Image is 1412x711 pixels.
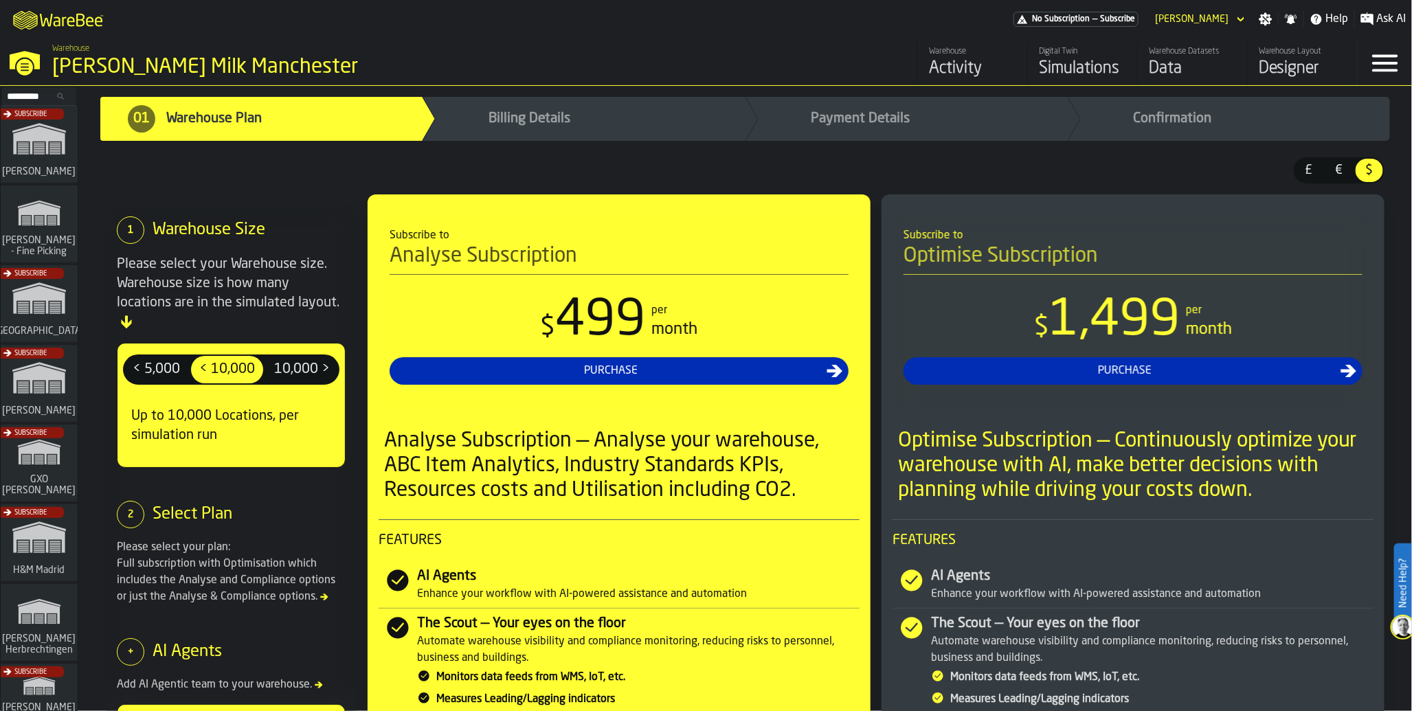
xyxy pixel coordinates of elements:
div: Add AI Agentic team to your warehouse. [117,677,346,693]
label: Need Help? [1396,545,1411,622]
div: Simulations [1039,58,1126,80]
span: 1,499 [1049,297,1180,346]
div: AI Agents [417,567,860,586]
h4: Analyse Subscription [390,244,849,275]
div: Please select your plan: Full subscription with Optimisation which includes the Analyse and Compl... [117,539,346,605]
div: AI Agents [931,567,1374,586]
div: Analyse Subscription — Analyse your warehouse, ABC Item Analytics, Industry Standards KPIs, Resou... [384,429,860,503]
label: button-toggle-Menu [1358,41,1412,85]
a: link-to-/wh/i/baca6aa3-d1fc-43c0-a604-2a1c9d5db74d/simulations [1,425,78,504]
div: Up to 10,000 Locations, per simulation run [123,396,339,456]
span: Billing Details [489,109,570,128]
span: — [1092,14,1097,24]
div: thumb [266,356,338,383]
span: Features [379,531,860,550]
div: Monitors data feeds from WMS, IoT, etc. [950,669,1374,686]
a: link-to-/wh/i/b09612b5-e9f1-4a3a-b0a4-784729d61419/pricing/ [1013,12,1139,27]
label: button-toggle-Notifications [1279,12,1303,26]
span: 10,000 > [269,359,335,381]
div: Measures Leading/Lagging indicators [436,691,860,708]
span: £ [1298,161,1320,179]
div: thumb [1325,159,1353,182]
a: link-to-/wh/i/b09612b5-e9f1-4a3a-b0a4-784729d61419/simulations [1027,41,1137,85]
div: Purchase [909,363,1341,379]
a: link-to-/wh/i/1653e8cc-126b-480f-9c47-e01e76aa4a88/simulations [1,345,78,425]
label: button-switch-multi-10,000 > [265,354,339,385]
span: No Subscription [1032,14,1090,24]
span: Features [893,531,1374,550]
span: Warehouse Plan [166,109,262,128]
div: Measures Leading/Lagging indicators [950,691,1374,708]
div: Warehouse Layout [1259,47,1346,56]
div: Activity [929,58,1016,80]
span: Subscribe [14,668,47,676]
div: month [1186,319,1232,341]
div: Designer [1259,58,1346,80]
div: per [1186,302,1202,319]
div: Data [1149,58,1236,80]
div: thumb [1356,159,1383,182]
div: Menu Subscription [1013,12,1139,27]
span: $ [1034,314,1049,341]
span: Confirmation [1134,109,1212,128]
div: Automate warehouse visibility and compliance monitoring, reducing risks to personnel, business an... [417,633,860,666]
div: Automate warehouse visibility and compliance monitoring, reducing risks to personnel, business an... [931,633,1374,666]
div: thumb [124,356,188,383]
nav: Progress [78,86,1412,152]
div: Select Plan [153,504,232,526]
button: button-Purchase [390,357,849,385]
a: link-to-/wh/i/b5402f52-ce28-4f27-b3d4-5c6d76174849/simulations [1,265,78,345]
button: button-Purchase [904,357,1363,385]
div: Optimise Subscription — Continuously optimize your warehouse with AI, make better decisions with ... [898,429,1374,503]
span: $ [1358,161,1380,179]
div: Enhance your workflow with AI-powered assistance and automation [931,586,1374,602]
label: button-toggle-Settings [1253,12,1278,26]
a: link-to-/wh/i/0438fb8c-4a97-4a5b-bcc6-2889b6922db0/simulations [1,504,78,584]
span: Subscribe [1100,14,1135,24]
div: DropdownMenuValue-Ana Milicic [1150,11,1248,27]
span: Help [1326,11,1349,27]
a: link-to-/wh/i/b09612b5-e9f1-4a3a-b0a4-784729d61419/designer [1247,41,1357,85]
span: 499 [556,297,647,346]
div: Please select your Warehouse size. Warehouse size is how many locations are in the simulated layout. [117,255,346,332]
div: 2 [117,501,144,528]
span: € [1328,161,1350,179]
label: button-switch-multi-< 5,000 [123,354,190,385]
div: Digital Twin [1039,47,1126,56]
a: link-to-/wh/i/b09612b5-e9f1-4a3a-b0a4-784729d61419/feed/ [917,41,1027,85]
div: per [652,302,668,319]
label: button-switch-multi-£ [1294,157,1324,183]
a: link-to-/wh/i/48cbecf7-1ea2-4bc9-a439-03d5b66e1a58/simulations [1,185,78,265]
span: 01 [133,109,150,128]
div: 1 [117,216,144,244]
span: Payment Details [811,109,910,128]
span: Subscribe [14,509,47,517]
span: < 5,000 [127,359,186,381]
div: [PERSON_NAME] Milk Manchester [52,55,423,80]
span: 03 [778,109,795,128]
div: DropdownMenuValue-Ana Milicic [1155,14,1229,25]
span: 04 [1101,109,1117,128]
label: button-toggle-Ask AI [1355,11,1412,27]
div: month [652,319,698,341]
div: The Scout — Your eyes on the floor [931,614,1374,633]
div: Monitors data feeds from WMS, IoT, etc. [436,669,860,686]
div: Enhance your workflow with AI-powered assistance and automation [417,586,860,602]
div: thumb [191,356,263,383]
div: The Scout — Your eyes on the floor [417,614,860,633]
div: Warehouse Size [153,219,265,241]
span: Subscribe [14,429,47,437]
a: link-to-/wh/i/f0a6b354-7883-413a-84ff-a65eb9c31f03/simulations [1,584,78,664]
h4: Optimise Subscription [904,244,1363,275]
a: link-to-/wh/i/72fe6713-8242-4c3c-8adf-5d67388ea6d5/simulations [1,106,78,185]
div: + [117,638,144,666]
label: button-switch-multi-< 10,000 [190,354,265,385]
label: button-switch-multi-€ [1324,157,1354,183]
span: 02 [456,109,472,128]
span: < 10,000 [194,359,260,381]
span: Ask AI [1377,11,1407,27]
span: Warehouse [52,44,89,54]
span: Subscribe [14,350,47,357]
label: button-toggle-Help [1304,11,1354,27]
div: Subscribe to [904,227,1363,244]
